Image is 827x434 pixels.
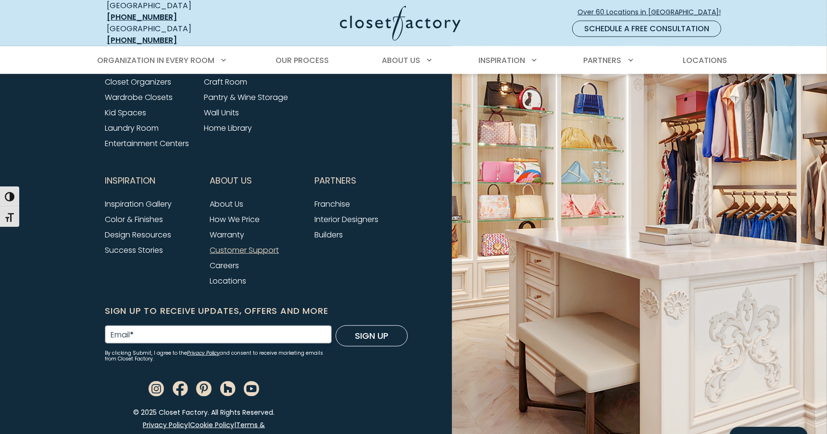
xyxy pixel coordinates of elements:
span: Partners [314,169,356,193]
nav: Primary Menu [90,47,737,74]
span: Inspiration [478,55,525,66]
a: Warranty [210,229,244,240]
a: Privacy Policy [187,349,220,357]
a: Privacy Policy [143,420,188,430]
a: Craft Room [204,76,247,87]
a: Pinterest [196,383,212,394]
a: Kid Spaces [105,107,146,118]
a: Laundry Room [105,123,159,134]
a: [PHONE_NUMBER] [107,35,177,46]
a: Design Resources [105,229,171,240]
a: Facebook [173,383,188,394]
a: Cookie Policy [190,420,234,430]
a: How We Price [210,214,260,225]
span: Inspiration [105,169,155,193]
label: Email [111,331,134,339]
a: Success Stories [105,245,163,256]
span: Our Process [276,55,329,66]
a: Houzz [220,383,236,394]
a: Locations [210,275,246,286]
span: Over 60 Locations in [GEOGRAPHIC_DATA]! [577,7,728,17]
a: Instagram [149,383,164,394]
button: Sign Up [336,325,408,347]
button: Footer Subnav Button - Inspiration [105,169,198,193]
h6: Sign Up to Receive Updates, Offers and More [105,304,408,318]
a: Careers [210,260,239,271]
a: Closet Organizers [105,76,171,87]
a: Home Library [204,123,252,134]
img: Closet Factory Logo [340,6,461,41]
a: About Us [210,198,243,210]
a: Interior Designers [314,214,378,225]
a: Customer Support [210,245,279,256]
span: Organization in Every Room [97,55,214,66]
span: About Us [210,169,252,193]
a: Color & Finishes [105,214,163,225]
a: Builders [314,229,343,240]
a: Wall Units [204,107,239,118]
button: Footer Subnav Button - About Us [210,169,303,193]
a: Entertainment Centers [105,138,189,149]
a: Over 60 Locations in [GEOGRAPHIC_DATA]! [577,4,729,21]
span: Locations [683,55,727,66]
span: About Us [382,55,420,66]
span: Partners [584,55,622,66]
a: Inspiration Gallery [105,198,172,210]
button: Footer Subnav Button - Partners [314,169,408,193]
a: Wardrobe Closets [105,92,173,103]
a: Schedule a Free Consultation [572,21,721,37]
a: Pantry & Wine Storage [204,92,288,103]
div: [GEOGRAPHIC_DATA] [107,23,246,46]
a: Franchise [314,198,350,210]
small: By clicking Submit, I agree to the and consent to receive marketing emails from Closet Factory. [105,350,332,362]
a: Youtube [244,383,259,394]
a: [PHONE_NUMBER] [107,12,177,23]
